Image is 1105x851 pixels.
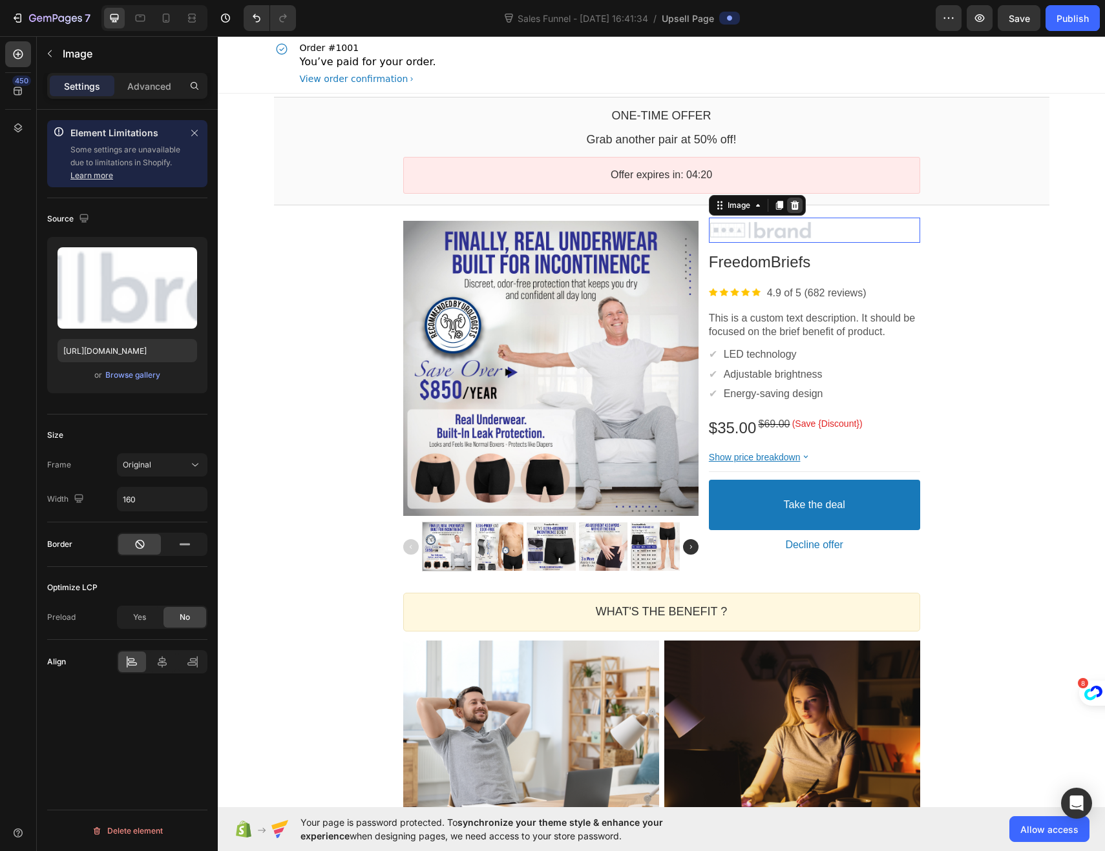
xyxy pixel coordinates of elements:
[1009,816,1089,842] button: Allow access
[653,12,657,25] span: /
[12,76,31,86] div: 450
[1020,823,1079,836] span: Allow access
[47,656,66,668] div: Align
[117,453,207,477] button: Original
[47,429,63,441] div: Size
[506,351,605,365] p: Energy-saving design
[566,462,627,476] bdo: Take the deal
[1009,13,1030,24] span: Save
[185,503,201,518] img: gp-arrow-prev
[549,251,649,264] p: 4.9 of 5 (682 reviews)
[197,568,691,583] p: WHAT'S THE BENEFIT ?
[507,164,535,174] div: Image
[491,383,538,400] bdo: $35.00
[1057,12,1089,25] div: Publish
[541,382,573,393] bdo: $69.00
[94,367,102,383] span: or
[47,582,98,593] div: Optimize LCP
[47,611,76,623] div: Preload
[47,210,92,228] div: Source
[394,73,494,86] bdo: One-time Offer
[567,502,626,516] bdo: Decline offer
[105,369,161,382] button: Browse gallery
[63,46,202,61] p: Image
[105,369,160,381] div: Browse gallery
[58,247,197,329] img: preview-image
[300,817,663,841] span: synchronize your theme style & enhance your experience
[58,339,197,362] input: https://example.com/image.jpg
[491,313,500,323] span: ✔
[180,611,190,623] span: No
[393,133,494,144] bdo: Offer expires in: 04:20
[70,143,182,182] p: Some settings are unavailable due to limitations in Shopify.
[85,10,90,26] p: 7
[662,12,714,25] span: Upsell Page
[64,79,100,93] p: Settings
[127,79,171,93] p: Advanced
[369,97,519,110] bdo: Grab another pair at 50% off!
[92,823,163,839] div: Delete element
[5,5,96,31] button: 7
[47,538,72,550] div: Border
[70,125,182,141] p: Element Limitations
[465,503,481,518] img: gp-arrow-next
[244,5,296,31] div: Undo/Redo
[491,352,500,363] span: ✔
[47,821,207,841] button: Delete element
[506,312,579,325] p: LED technology
[491,276,702,303] p: This is a custom text description. It should be focused on the brief benefit of product.
[70,170,113,180] a: Learn more
[506,332,605,345] p: Adjustable brightness
[998,5,1040,31] button: Save
[491,444,702,495] button: Take the deal
[491,497,702,521] button: Decline offer
[491,217,593,234] bdo: FreedomBriefs
[574,382,645,393] bdo: (Save {Discount})
[118,487,207,511] input: Auto
[218,36,1105,807] iframe: Design area
[300,815,713,843] span: Your page is password protected. To when designing pages, we need access to your store password.
[491,416,583,426] bdo: Show price breakdown
[133,611,146,623] span: Yes
[47,491,87,508] div: Width
[1046,5,1100,31] button: Publish
[47,459,71,471] div: Frame
[491,333,500,343] span: ✔
[515,12,651,25] span: Sales Funnel - [DATE] 16:41:34
[1061,788,1092,819] div: Open Intercom Messenger
[123,460,151,469] span: Original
